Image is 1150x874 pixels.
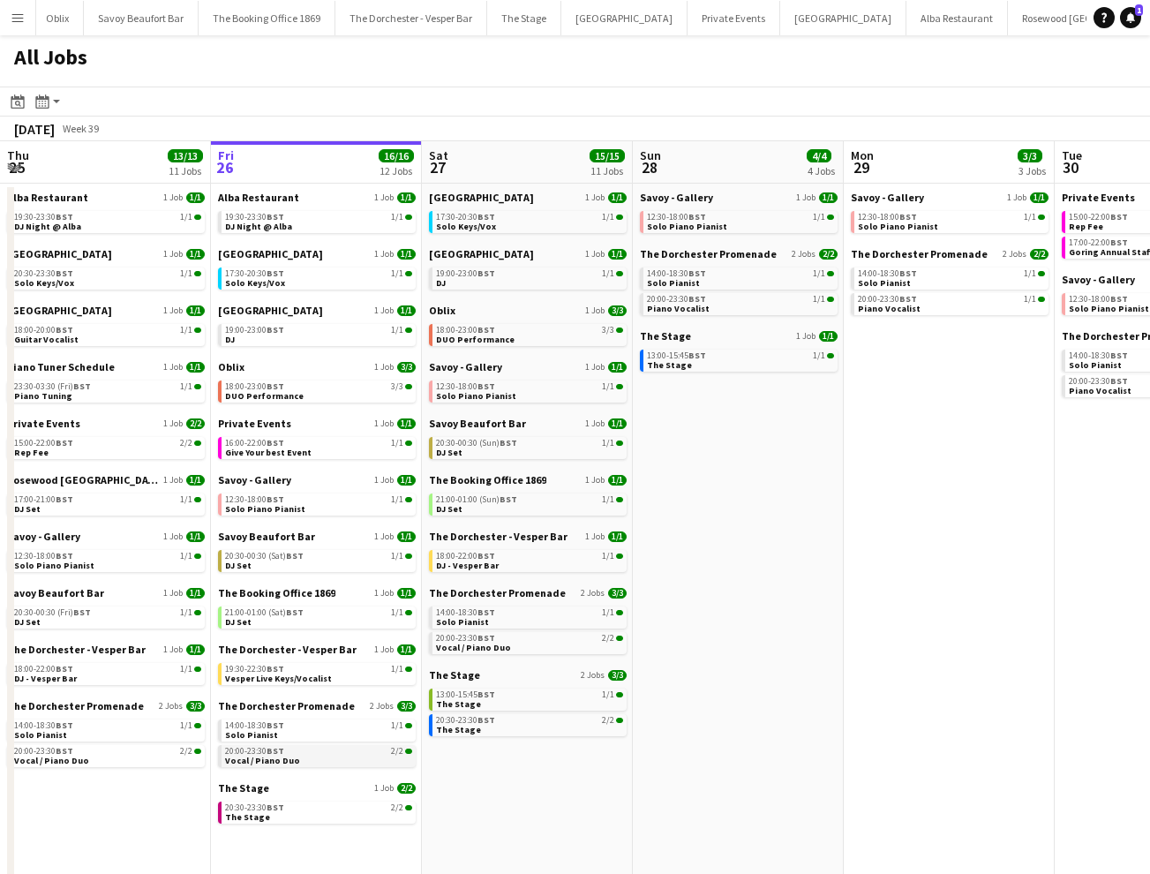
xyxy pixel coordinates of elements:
[640,329,838,375] div: The Stage1 Job1/113:00-15:45BST1/1The Stage
[225,494,412,514] a: 12:30-18:00BST1/1Solo Piano Pianist
[436,390,516,402] span: Solo Piano Pianist
[858,277,911,289] span: Solo Pianist
[585,531,605,542] span: 1 Job
[561,1,688,35] button: [GEOGRAPHIC_DATA]
[14,382,91,391] span: 23:30-03:30 (Fri)
[14,494,201,514] a: 17:00-21:00BST1/1DJ Set
[858,267,1045,288] a: 14:00-18:30BST1/1Solo Pianist
[429,360,627,373] a: Savoy - Gallery1 Job1/1
[186,418,205,429] span: 2/2
[218,360,416,373] a: Oblix1 Job3/3
[163,249,183,260] span: 1 Job
[225,211,412,231] a: 19:30-23:30BST1/1DJ Night @ Alba
[267,380,284,392] span: BST
[7,417,80,430] span: Private Events
[647,351,706,360] span: 13:00-15:45
[436,550,623,570] a: 18:00-22:00BST1/1DJ - Vesper Bar
[647,211,834,231] a: 12:30-18:00BST1/1Solo Piano Pianist
[374,362,394,373] span: 1 Job
[199,1,335,35] button: The Booking Office 1869
[7,304,112,317] span: NYX Hotel
[899,267,917,279] span: BST
[14,550,201,570] a: 12:30-18:00BST1/1Solo Piano Pianist
[267,267,284,279] span: BST
[225,380,412,401] a: 18:00-23:00BST3/3DUO Performance
[1024,295,1036,304] span: 1/1
[225,439,284,448] span: 16:00-22:00
[397,531,416,542] span: 1/1
[585,305,605,316] span: 1 Job
[602,439,614,448] span: 1/1
[608,362,627,373] span: 1/1
[858,303,921,314] span: Piano Vocalist
[436,211,623,231] a: 17:30-20:30BST1/1Solo Keys/Vox
[436,269,495,278] span: 19:00-23:00
[1110,375,1128,387] span: BST
[436,380,623,401] a: 12:30-18:00BST1/1Solo Piano Pianist
[14,221,81,232] span: DJ Night @ Alba
[7,191,205,204] a: Alba Restaurant1 Job1/1
[429,417,526,430] span: Savoy Beaufort Bar
[163,475,183,486] span: 1 Job
[429,530,567,543] span: The Dorchester - Vesper Bar
[14,437,201,457] a: 15:00-22:00BST2/2Rep Fee
[602,269,614,278] span: 1/1
[608,305,627,316] span: 3/3
[585,192,605,203] span: 1 Job
[1110,211,1128,222] span: BST
[225,221,292,232] span: DJ Night @ Alba
[225,213,284,222] span: 19:30-23:30
[1030,249,1049,260] span: 2/2
[218,417,416,473] div: Private Events1 Job1/116:00-22:00BST1/1Give Your best Event
[391,326,403,335] span: 1/1
[225,277,285,289] span: Solo Keys/Vox
[267,211,284,222] span: BST
[640,191,838,247] div: Savoy - Gallery1 Job1/112:30-18:00BST1/1Solo Piano Pianist
[14,213,73,222] span: 19:30-23:30
[429,473,627,530] div: The Booking Office 18691 Job1/121:00-01:00 (Sun)BST1/1DJ Set
[796,192,816,203] span: 1 Job
[608,192,627,203] span: 1/1
[1135,4,1143,16] span: 1
[1110,237,1128,248] span: BST
[429,247,627,260] a: [GEOGRAPHIC_DATA]1 Job1/1
[429,191,627,247] div: [GEOGRAPHIC_DATA]1 Job1/117:30-20:30BST1/1Solo Keys/Vox
[225,447,312,458] span: Give Your best Event
[647,269,706,278] span: 14:00-18:30
[1069,213,1128,222] span: 15:00-22:00
[640,247,777,260] span: The Dorchester Promenade
[899,211,917,222] span: BST
[186,305,205,316] span: 1/1
[7,247,205,304] div: [GEOGRAPHIC_DATA]1 Job1/120:30-23:30BST1/1Solo Keys/Vox
[429,304,627,360] div: Oblix1 Job3/318:00-23:00BST3/3DUO Performance
[180,326,192,335] span: 1/1
[585,249,605,260] span: 1 Job
[267,437,284,448] span: BST
[14,334,79,345] span: Guitar Vocalist
[429,417,627,473] div: Savoy Beaufort Bar1 Job1/120:30-00:30 (Sun)BST1/1DJ Set
[429,530,627,543] a: The Dorchester - Vesper Bar1 Job1/1
[436,326,495,335] span: 18:00-23:00
[397,305,416,316] span: 1/1
[688,293,706,305] span: BST
[436,494,623,514] a: 21:00-01:00 (Sun)BST1/1DJ Set
[218,304,323,317] span: NYX Hotel
[647,359,692,371] span: The Stage
[14,552,73,561] span: 12:30-18:00
[1069,385,1131,396] span: Piano Vocalist
[7,247,112,260] span: Goring Hotel
[374,305,394,316] span: 1 Job
[225,382,284,391] span: 18:00-23:00
[7,530,205,586] div: Savoy - Gallery1 Job1/112:30-18:00BST1/1Solo Piano Pianist
[180,213,192,222] span: 1/1
[180,382,192,391] span: 1/1
[218,247,416,260] a: [GEOGRAPHIC_DATA]1 Job1/1
[56,437,73,448] span: BST
[436,334,515,345] span: DUO Performance
[688,211,706,222] span: BST
[1069,359,1122,371] span: Solo Pianist
[647,350,834,370] a: 13:00-15:45BST1/1The Stage
[647,293,834,313] a: 20:00-23:30BST1/1Piano Vocalist
[585,362,605,373] span: 1 Job
[84,1,199,35] button: Savoy Beaufort Bar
